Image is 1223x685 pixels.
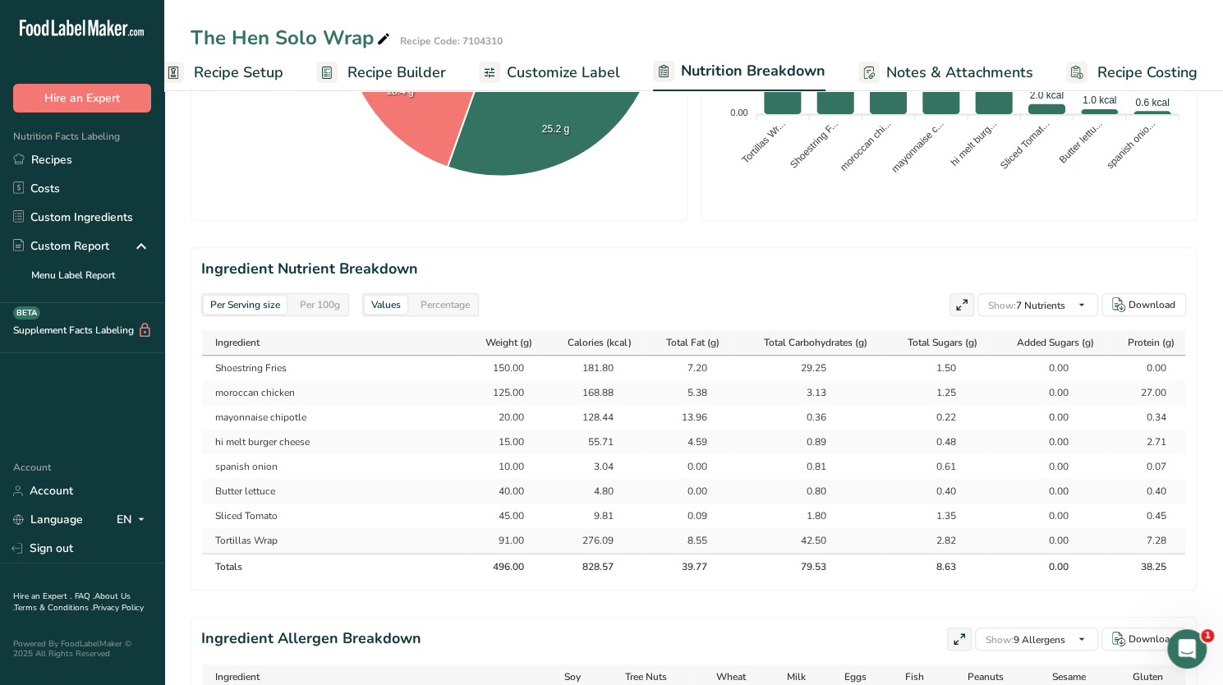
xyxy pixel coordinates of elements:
tspan: Butter lettu... [1056,117,1104,165]
span: Eggs [844,669,867,684]
div: 0.00 [1125,361,1166,375]
tspan: Shoestring F... [788,117,840,170]
div: Recipe Code: 7104310 [400,34,503,48]
div: 55.71 [572,434,614,449]
div: 7.28 [1125,533,1166,548]
div: 0.34 [1125,410,1166,425]
span: 9 Allergens [986,633,1065,646]
span: Added Sugars (g) [1017,335,1094,350]
button: Download [1101,293,1186,316]
a: Language [13,505,83,534]
div: Per 100g [293,296,347,314]
span: Notes & Attachments [886,62,1033,84]
div: 7.20 [666,361,707,375]
div: 0.81 [785,459,826,474]
div: Values [365,296,407,314]
tspan: Tortillas Wr... [739,117,787,165]
div: 13.96 [666,410,707,425]
div: 0.80 [785,484,826,499]
div: 0.00 [1028,385,1069,400]
div: 150.00 [483,361,524,375]
span: Total Carbohydrates (g) [764,335,867,350]
div: 0.00 [1028,484,1069,499]
div: 276.09 [572,533,614,548]
div: 1.50 [915,361,956,375]
div: 128.44 [572,410,614,425]
div: 0.48 [915,434,956,449]
h2: Ingredient Nutrient Breakdown [201,258,1186,280]
div: 0.00 [1028,434,1069,449]
td: Sliced Tomato [202,503,464,528]
span: Soy [564,669,581,684]
tspan: spanish onio... [1104,117,1157,171]
div: 1.80 [785,508,826,523]
div: 0.36 [785,410,826,425]
div: 125.00 [483,385,524,400]
span: Tree Nuts [625,669,667,684]
span: Recipe Costing [1097,62,1198,84]
div: 0.40 [915,484,956,499]
span: Milk [787,669,806,684]
a: Notes & Attachments [858,54,1033,91]
span: Customize Label [507,62,620,84]
a: About Us . [13,591,131,614]
div: 1.25 [915,385,956,400]
span: Ingredient [215,335,260,350]
button: Hire an Expert [13,84,151,113]
div: 0.40 [1125,484,1166,499]
a: Recipe Costing [1066,54,1198,91]
div: 20.00 [483,410,524,425]
a: Customize Label [479,54,620,91]
div: 0.45 [1125,508,1166,523]
div: The Hen Solo Wrap [191,23,393,53]
span: Recipe Builder [347,62,446,84]
a: Recipe Builder [316,54,446,91]
div: 5.38 [666,385,707,400]
span: Calories (kcal) [568,335,632,350]
td: Butter lettuce [202,479,464,503]
div: 9.81 [572,508,614,523]
span: Total Fat (g) [666,335,720,350]
th: Totals [202,553,464,579]
a: Privacy Policy [93,602,144,614]
div: Custom Report [13,237,109,255]
td: hi melt burger cheese [202,430,464,454]
h2: Ingredient Allergen Breakdown [201,628,421,651]
tspan: Sliced Tomat... [998,117,1051,171]
div: 0.00 [1028,508,1069,523]
div: 0.09 [666,508,707,523]
div: 3.13 [785,385,826,400]
div: 4.59 [666,434,707,449]
div: 39.77 [666,559,707,574]
span: Peanuts [968,669,1004,684]
span: Fish [905,669,924,684]
div: 0.00 [1028,559,1069,574]
a: FAQ . [75,591,94,602]
div: 0.00 [1028,459,1069,474]
div: 10.00 [483,459,524,474]
div: 8.63 [915,559,956,574]
div: 2.82 [915,533,956,548]
span: Weight (g) [485,335,532,350]
span: Sesame [1052,669,1086,684]
div: EN [117,510,151,530]
div: 496.00 [483,559,524,574]
td: spanish onion [202,454,464,479]
div: 0.07 [1125,459,1166,474]
a: Terms & Conditions . [14,602,93,614]
td: moroccan chicken [202,380,464,405]
div: 42.50 [785,533,826,548]
div: 0.89 [785,434,826,449]
div: Download [1129,297,1175,312]
a: Hire an Expert . [13,591,71,602]
tspan: hi melt burg... [949,117,999,168]
div: 0.61 [915,459,956,474]
span: 1 [1201,629,1214,642]
div: Powered By FoodLabelMaker © 2025 All Rights Reserved [13,639,151,659]
div: 0.00 [666,459,707,474]
div: 38.25 [1125,559,1166,574]
div: 1.35 [915,508,956,523]
button: Download [1101,628,1186,651]
div: 79.53 [785,559,826,574]
td: mayonnaise chipotle [202,405,464,430]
